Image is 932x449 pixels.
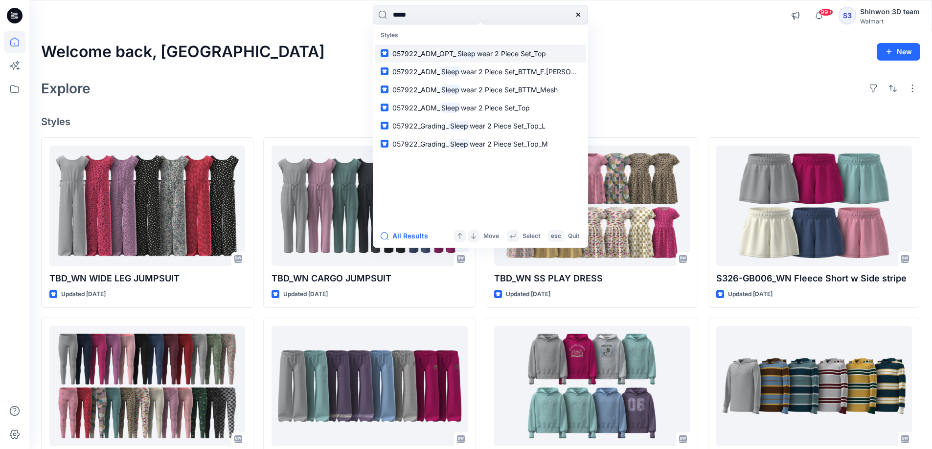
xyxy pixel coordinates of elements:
p: Quit [568,231,579,241]
div: Walmart [860,18,920,25]
p: TBD_WN SS PLAY DRESS [494,272,690,285]
p: Updated [DATE] [728,289,773,299]
p: Updated [DATE] [506,289,550,299]
span: 99+ [818,8,833,16]
span: 057922_Grading_ [392,140,449,148]
p: Updated [DATE] [61,289,106,299]
span: 057922_ADM_OPT_ [392,49,456,58]
button: New [877,43,920,61]
p: Move [483,231,499,241]
a: S326-GB001_WN Fleece Wide Leg Pant [272,326,467,447]
a: 057922_ADM_Sleepwear 2 Piece Set_Top [375,99,586,117]
button: All Results [381,230,434,242]
h2: Welcome back, [GEOGRAPHIC_DATA] [41,43,325,61]
span: wear 2 Piece Set_Top [461,104,530,112]
mark: Sleep [449,138,470,150]
mark: Sleep [440,84,461,95]
span: 057922_Grading_ [392,122,449,130]
p: Styles [375,26,586,44]
span: wear 2 Piece Set_Top_M [470,140,548,148]
a: 057922_Grading_Sleepwear 2 Piece Set_Top_M [375,135,586,153]
span: wear 2 Piece Set_Top [477,49,546,58]
div: S3 [839,7,856,24]
mark: Sleep [440,66,461,77]
a: TBD_WN CARGO JUMPSUIT [272,146,467,266]
mark: Sleep [440,102,461,113]
p: Updated [DATE] [283,289,328,299]
span: 057922_ADM_ [392,86,440,94]
a: S326-WN06_WN Fleece Hoodie [494,326,690,447]
p: TBD_WN CARGO JUMPSUIT [272,272,467,285]
a: TBD_WN SS PLAY DRESS [494,146,690,266]
mark: Sleep [456,48,477,59]
a: HQTBA_Single jersey legging [49,326,245,447]
span: 057922_ADM_ [392,67,440,76]
a: TBD_WN WIDE LEG JUMPSUIT [49,146,245,266]
a: TBD_WA RUGBY HOODIE [716,326,912,447]
a: S326-GB006_WN Fleece Short w Side stripe [716,146,912,266]
h2: Explore [41,81,91,96]
span: 057922_ADM_ [392,104,440,112]
p: esc [551,231,561,241]
h4: Styles [41,116,920,128]
p: S326-GB006_WN Fleece Short w Side stripe [716,272,912,285]
a: 057922_ADM_OPT_Sleepwear 2 Piece Set_Top [375,44,586,63]
mark: Sleep [449,120,470,131]
div: Shinwon 3D team [860,6,920,18]
span: wear 2 Piece Set_BTTM_Mesh [461,86,558,94]
span: wear 2 Piece Set_BTTM_F.[PERSON_NAME] [461,67,602,76]
a: 057922_ADM_Sleepwear 2 Piece Set_BTTM_Mesh [375,81,586,99]
a: 057922_Grading_Sleepwear 2 Piece Set_Top_L [375,117,586,135]
p: TBD_WN WIDE LEG JUMPSUIT [49,272,245,285]
p: Select [523,231,540,241]
a: 057922_ADM_Sleepwear 2 Piece Set_BTTM_F.[PERSON_NAME] [375,63,586,81]
span: wear 2 Piece Set_Top_L [470,122,546,130]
